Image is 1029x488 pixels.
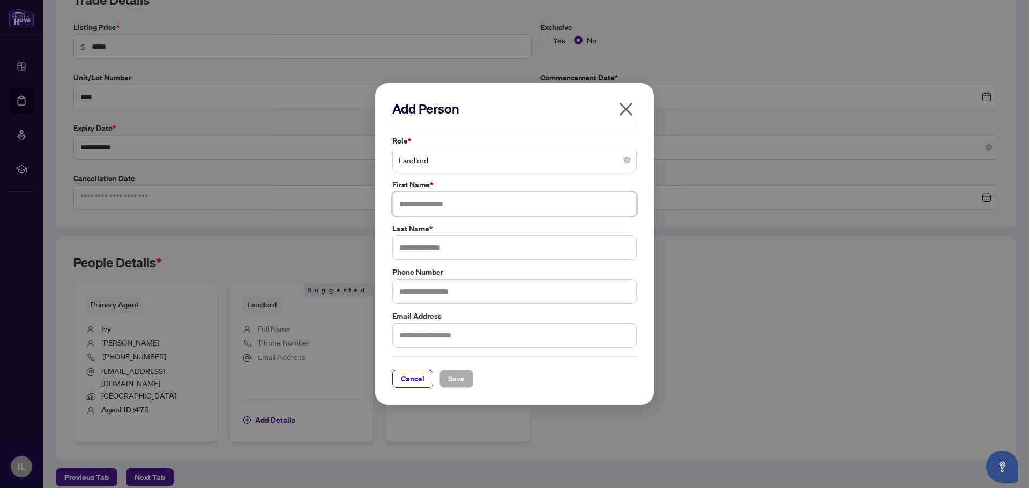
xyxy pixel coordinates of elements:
button: Save [439,370,473,388]
label: First Name [392,179,637,191]
button: Open asap [986,451,1018,483]
span: close-circle [624,157,630,163]
h2: Add Person [392,100,637,117]
span: close [617,101,635,118]
label: Phone Number [392,266,637,278]
button: Cancel [392,370,433,388]
label: Last Name [392,223,637,235]
span: Landlord [399,150,630,170]
span: Cancel [401,370,424,387]
label: Role [392,135,637,147]
label: Email Address [392,310,637,322]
